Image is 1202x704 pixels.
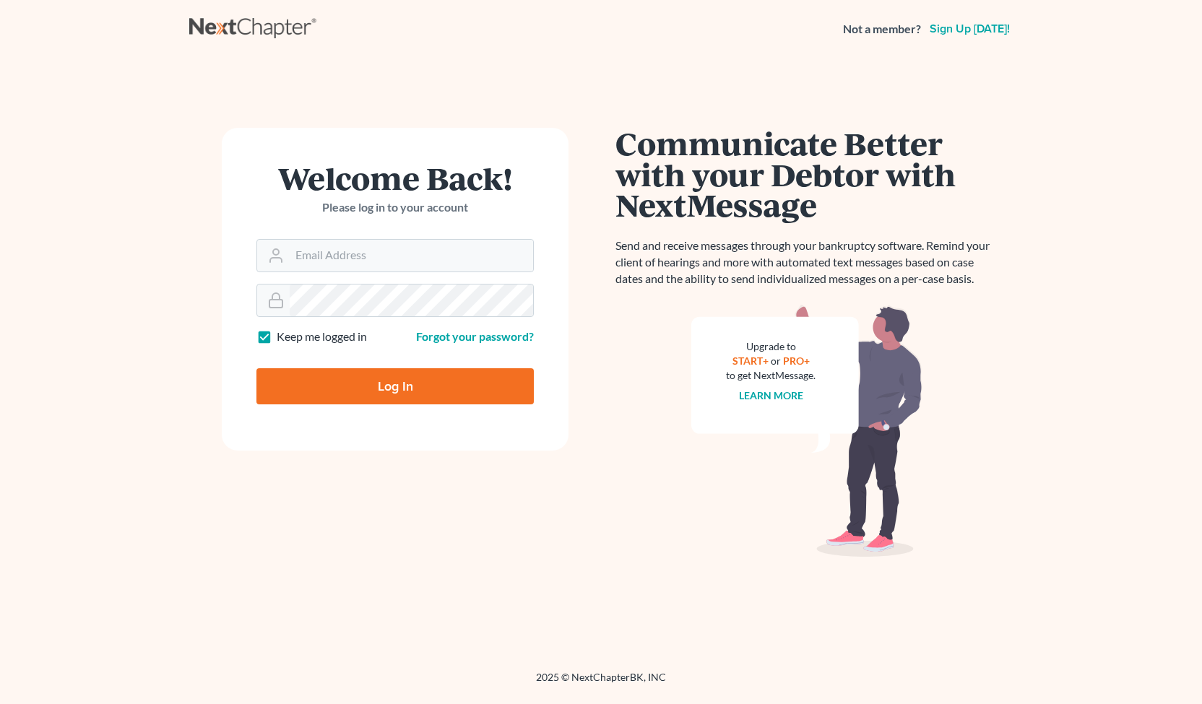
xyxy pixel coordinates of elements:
strong: Not a member? [843,21,921,38]
h1: Communicate Better with your Debtor with NextMessage [615,128,998,220]
a: Sign up [DATE]! [927,23,1013,35]
div: Upgrade to [726,339,816,354]
input: Email Address [290,240,533,271]
div: 2025 © NextChapterBK, INC [189,670,1013,696]
label: Keep me logged in [277,329,367,345]
input: Log In [256,368,534,404]
span: or [771,355,781,367]
h1: Welcome Back! [256,162,534,194]
p: Please log in to your account [256,199,534,216]
a: PRO+ [783,355,810,367]
div: to get NextMessage. [726,368,816,383]
img: nextmessage_bg-59042aed3d76b12b5cd301f8e5b87938c9018125f34e5fa2b7a6b67550977c72.svg [691,305,922,557]
a: Learn more [739,389,803,401]
p: Send and receive messages through your bankruptcy software. Remind your client of hearings and mo... [615,238,998,287]
a: START+ [732,355,769,367]
a: Forgot your password? [416,329,534,343]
